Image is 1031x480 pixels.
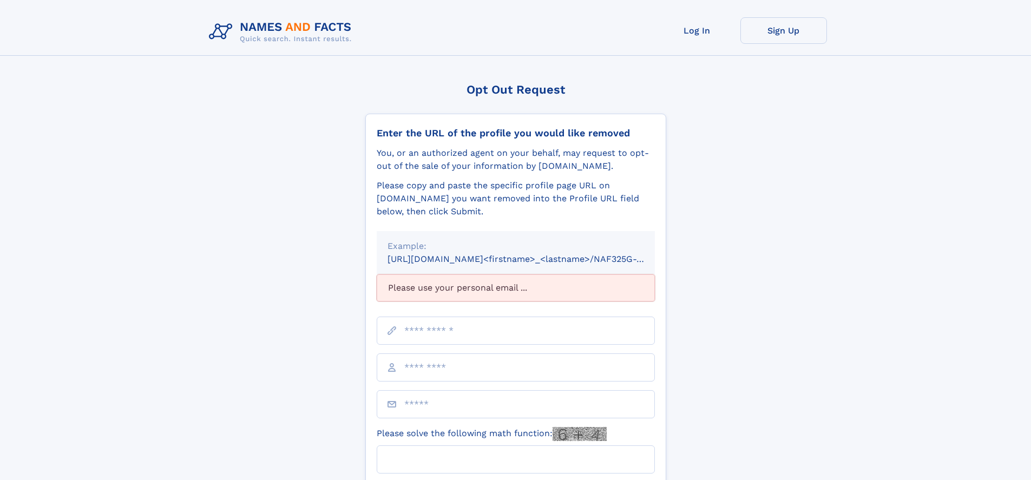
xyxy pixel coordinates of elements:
a: Log In [654,17,740,44]
small: [URL][DOMAIN_NAME]<firstname>_<lastname>/NAF325G-xxxxxxxx [388,254,675,264]
div: Enter the URL of the profile you would like removed [377,127,655,139]
div: You, or an authorized agent on your behalf, may request to opt-out of the sale of your informatio... [377,147,655,173]
div: Please use your personal email ... [377,274,655,301]
label: Please solve the following math function: [377,427,607,441]
img: Logo Names and Facts [205,17,360,47]
div: Example: [388,240,644,253]
a: Sign Up [740,17,827,44]
div: Please copy and paste the specific profile page URL on [DOMAIN_NAME] you want removed into the Pr... [377,179,655,218]
div: Opt Out Request [365,83,666,96]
